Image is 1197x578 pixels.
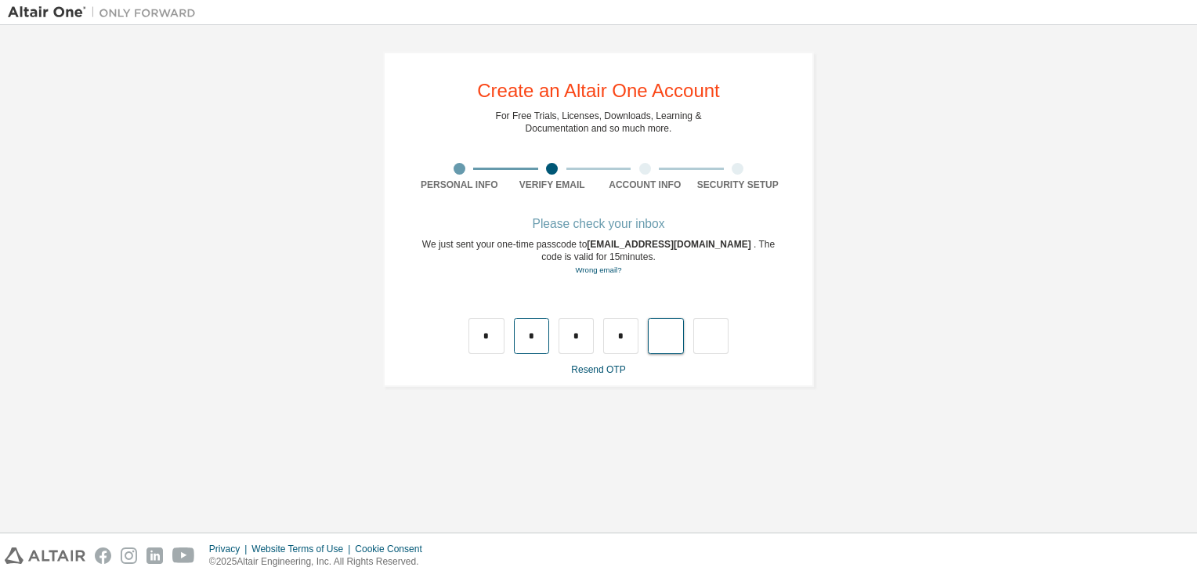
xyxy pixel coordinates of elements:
[172,547,195,564] img: youtube.svg
[8,5,204,20] img: Altair One
[413,238,784,276] div: We just sent your one-time passcode to . The code is valid for 15 minutes.
[121,547,137,564] img: instagram.svg
[251,543,355,555] div: Website Terms of Use
[209,543,251,555] div: Privacy
[95,547,111,564] img: facebook.svg
[587,239,754,250] span: [EMAIL_ADDRESS][DOMAIN_NAME]
[496,110,702,135] div: For Free Trials, Licenses, Downloads, Learning & Documentation and so much more.
[5,547,85,564] img: altair_logo.svg
[506,179,599,191] div: Verify Email
[598,179,692,191] div: Account Info
[571,364,625,375] a: Resend OTP
[413,219,784,229] div: Please check your inbox
[413,179,506,191] div: Personal Info
[209,555,432,569] p: © 2025 Altair Engineering, Inc. All Rights Reserved.
[575,266,621,274] a: Go back to the registration form
[146,547,163,564] img: linkedin.svg
[477,81,720,100] div: Create an Altair One Account
[355,543,431,555] div: Cookie Consent
[692,179,785,191] div: Security Setup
